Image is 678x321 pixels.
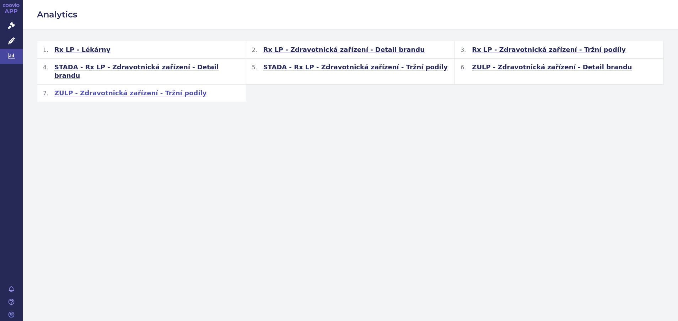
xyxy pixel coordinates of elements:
[263,63,448,71] span: STADA - Rx LP - Zdravotnická zařízení - Tržní podíly
[37,59,246,85] button: STADA - Rx LP - Zdravotnická zařízení - Detail brandu
[37,41,246,59] button: Rx LP - Lékárny
[54,63,240,80] span: STADA - Rx LP - Zdravotnická zařízení - Detail brandu
[455,59,664,85] button: ZULP - Zdravotnická zařízení - Detail brandu
[246,59,455,85] button: STADA - Rx LP - Zdravotnická zařízení - Tržní podíly
[37,9,664,21] h2: Analytics
[37,85,246,102] button: ZULP - Zdravotnická zařízení - Tržní podíly
[472,63,632,71] span: ZULP - Zdravotnická zařízení - Detail brandu
[54,46,111,54] span: Rx LP - Lékárny
[54,89,207,97] span: ZULP - Zdravotnická zařízení - Tržní podíly
[455,41,664,59] button: Rx LP - Zdravotnická zařízení - Tržní podíly
[246,41,455,59] button: Rx LP - Zdravotnická zařízení - Detail brandu
[472,46,626,54] span: Rx LP - Zdravotnická zařízení - Tržní podíly
[263,46,425,54] span: Rx LP - Zdravotnická zařízení - Detail brandu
